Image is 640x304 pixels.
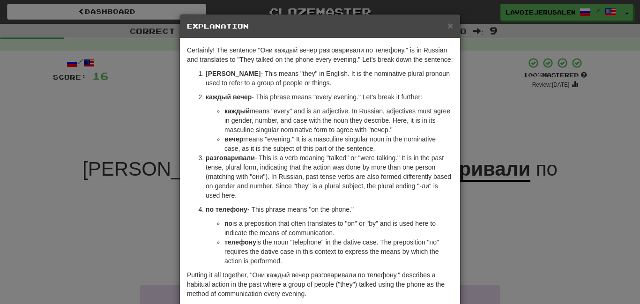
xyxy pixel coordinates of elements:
[224,107,250,115] strong: каждый
[447,20,453,31] span: ×
[206,205,453,214] p: - This phrase means "on the phone."
[206,153,453,200] p: - This is a verb meaning "talked" or "were talking." It is in the past tense, plural form, indica...
[206,93,252,101] strong: каждый вечер
[224,219,453,237] li: is a preposition that often translates to "on" or "by" and is used here to indicate the means of ...
[187,22,453,31] h5: Explanation
[206,154,255,162] strong: разговаривали
[224,106,453,134] li: means "every" and is an adjective. In Russian, adjectives must agree in gender, number, and case ...
[224,135,243,143] strong: вечер
[224,238,256,246] strong: телефону
[206,70,260,77] strong: [PERSON_NAME]
[447,21,453,30] button: Close
[206,206,247,213] strong: по телефону
[206,69,453,88] p: - This means "they" in English. It is the nominative plural pronoun used to refer to a group of p...
[224,134,453,153] li: means "evening." It is a masculine singular noun in the nominative case, as it is the subject of ...
[187,45,453,64] p: Certainly! The sentence "Они каждый вечер разговаривали по телефону." is in Russian and translate...
[224,220,232,227] strong: по
[187,270,453,298] p: Putting it all together, "Они каждый вечер разговаривали по телефону." describes a habitual actio...
[206,92,453,102] p: - This phrase means "every evening." Let's break it further:
[224,237,453,266] li: is the noun "telephone" in the dative case. The preposition "по" requires the dative case in this...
